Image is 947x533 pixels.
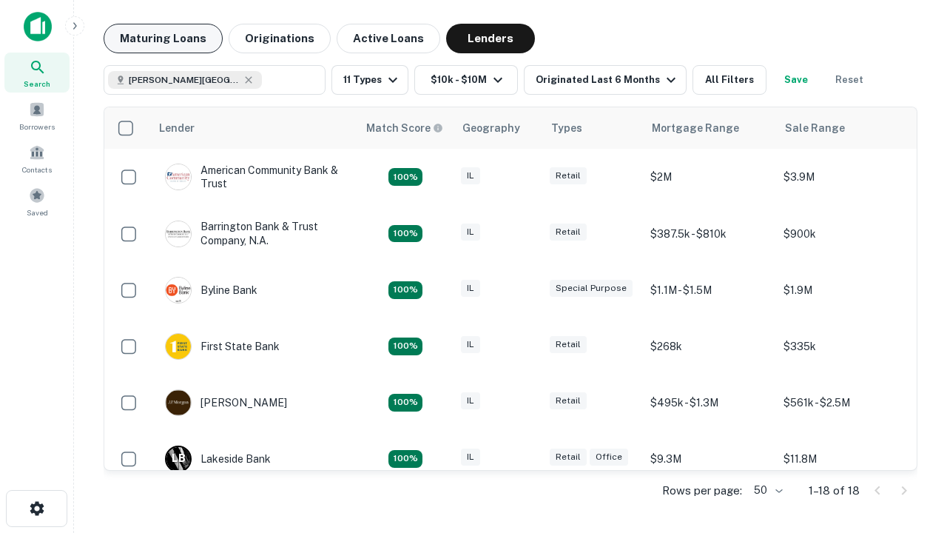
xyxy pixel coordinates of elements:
[873,415,947,486] iframe: Chat Widget
[461,392,480,409] div: IL
[165,220,343,247] div: Barrington Bank & Trust Company, N.a.
[22,164,52,175] span: Contacts
[229,24,331,53] button: Originations
[542,107,643,149] th: Types
[550,336,587,353] div: Retail
[536,71,680,89] div: Originated Last 6 Months
[662,482,742,500] p: Rows per page:
[551,119,582,137] div: Types
[550,449,587,466] div: Retail
[772,65,820,95] button: Save your search to get updates of matches that match your search criteria.
[461,167,480,184] div: IL
[748,480,785,501] div: 50
[24,12,52,41] img: capitalize-icon.png
[166,221,191,247] img: picture
[692,65,766,95] button: All Filters
[388,450,422,468] div: Matching Properties: 3, hasApolloMatch: undefined
[776,431,909,487] td: $11.8M
[776,205,909,261] td: $900k
[461,224,480,241] div: IL
[4,138,70,178] a: Contacts
[165,389,287,416] div: [PERSON_NAME]
[4,53,70,93] a: Search
[462,119,520,137] div: Geography
[388,225,422,243] div: Matching Properties: 3, hasApolloMatch: undefined
[150,107,357,149] th: Lender
[166,334,191,359] img: picture
[388,338,422,355] div: Matching Properties: 2, hasApolloMatch: undefined
[776,149,909,205] td: $3.9M
[785,119,845,137] div: Sale Range
[104,24,223,53] button: Maturing Loans
[776,262,909,318] td: $1.9M
[366,120,440,136] h6: Match Score
[166,278,191,303] img: picture
[165,446,271,472] div: Lakeside Bank
[166,390,191,415] img: picture
[550,224,587,241] div: Retail
[357,107,454,149] th: Capitalize uses an advanced AI algorithm to match your search with the best lender. The match sco...
[454,107,542,149] th: Geography
[461,449,480,466] div: IL
[165,277,257,304] div: Byline Bank
[826,65,873,95] button: Reset
[165,333,280,360] div: First State Bank
[643,375,776,431] td: $495k - $1.3M
[388,394,422,412] div: Matching Properties: 3, hasApolloMatch: undefined
[590,449,628,466] div: Office
[337,24,440,53] button: Active Loans
[331,65,408,95] button: 11 Types
[524,65,687,95] button: Originated Last 6 Months
[776,375,909,431] td: $561k - $2.5M
[414,65,518,95] button: $10k - $10M
[366,120,443,136] div: Capitalize uses an advanced AI algorithm to match your search with the best lender. The match sco...
[550,392,587,409] div: Retail
[643,262,776,318] td: $1.1M - $1.5M
[159,119,195,137] div: Lender
[550,280,633,297] div: Special Purpose
[643,107,776,149] th: Mortgage Range
[809,482,860,500] p: 1–18 of 18
[776,318,909,375] td: $335k
[446,24,535,53] button: Lenders
[550,167,587,184] div: Retail
[129,73,240,87] span: [PERSON_NAME][GEOGRAPHIC_DATA], [GEOGRAPHIC_DATA]
[776,107,909,149] th: Sale Range
[461,280,480,297] div: IL
[19,121,55,133] span: Borrowers
[643,318,776,375] td: $268k
[4,181,70,221] a: Saved
[388,168,422,186] div: Matching Properties: 2, hasApolloMatch: undefined
[388,281,422,299] div: Matching Properties: 3, hasApolloMatch: undefined
[172,451,185,466] p: L B
[166,164,191,190] img: picture
[27,207,48,218] span: Saved
[461,336,480,353] div: IL
[165,164,343,190] div: American Community Bank & Trust
[4,95,70,135] a: Borrowers
[24,78,50,90] span: Search
[643,149,776,205] td: $2M
[643,205,776,261] td: $387.5k - $810k
[652,119,739,137] div: Mortgage Range
[643,431,776,487] td: $9.3M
